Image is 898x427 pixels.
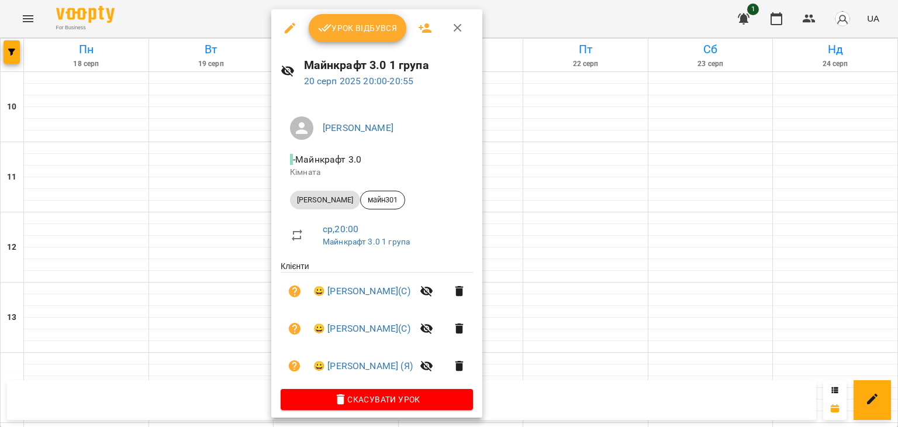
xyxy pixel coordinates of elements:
span: майн301 [361,195,405,205]
ul: Клієнти [281,260,473,389]
span: [PERSON_NAME] [290,195,360,205]
button: Візит ще не сплачено. Додати оплату? [281,352,309,380]
a: [PERSON_NAME] [323,122,393,133]
span: Скасувати Урок [290,392,464,407]
a: 😀 [PERSON_NAME](С) [313,284,410,298]
a: ср , 20:00 [323,223,358,235]
p: Кімната [290,167,464,178]
a: 😀 [PERSON_NAME] (Я) [313,359,413,373]
div: майн301 [360,191,405,209]
button: Візит ще не сплачено. Додати оплату? [281,315,309,343]
span: Урок відбувся [318,21,398,35]
a: 20 серп 2025 20:00-20:55 [304,75,414,87]
span: - Майнкрафт 3.0 [290,154,364,165]
button: Візит ще не сплачено. Додати оплату? [281,277,309,305]
h6: Майнкрафт 3.0 1 група [304,56,474,74]
button: Скасувати Урок [281,389,473,410]
a: 😀 [PERSON_NAME](С) [313,322,410,336]
a: Майнкрафт 3.0 1 група [323,237,410,246]
button: Урок відбувся [309,14,407,42]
